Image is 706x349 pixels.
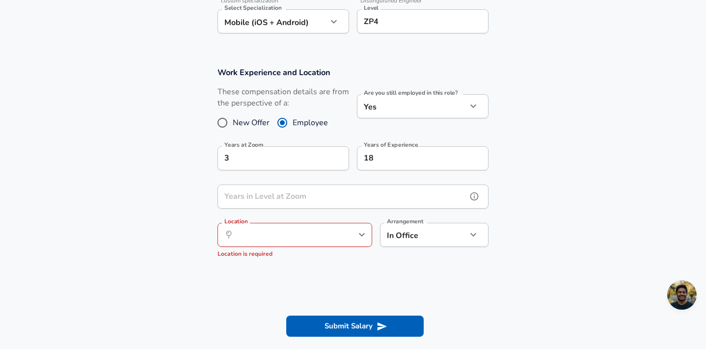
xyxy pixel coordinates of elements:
div: In Office [380,223,452,247]
input: 0 [217,146,327,170]
div: Open chat [667,280,697,310]
span: Location is required [217,250,272,258]
label: Level [364,5,379,11]
label: These compensation details are from the perspective of a: [217,86,349,109]
input: 7 [357,146,467,170]
label: Years of Experience [364,142,418,148]
label: Are you still employed in this role? [364,90,458,96]
span: New Offer [233,117,270,129]
button: Submit Salary [286,316,424,336]
label: Select Specialization [224,5,281,11]
input: 1 [217,185,467,209]
button: help [467,189,482,204]
label: Arrangement [387,218,423,224]
label: Location [224,218,247,224]
div: Yes [357,94,467,118]
h3: Work Experience and Location [217,67,489,78]
label: Years at Zoom [224,142,264,148]
button: Open [355,228,369,242]
div: Mobile (iOS + Android) [217,9,327,33]
span: Employee [293,117,328,129]
input: L3 [361,14,484,29]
